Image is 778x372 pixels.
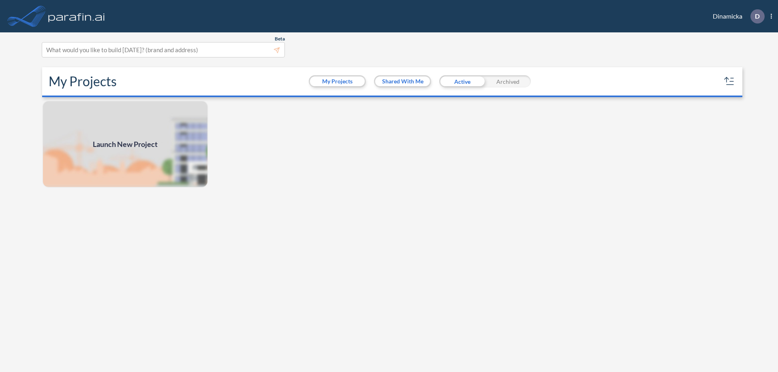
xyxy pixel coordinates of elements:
[310,77,365,86] button: My Projects
[723,75,736,88] button: sort
[42,100,208,188] a: Launch New Project
[375,77,430,86] button: Shared With Me
[755,13,760,20] p: D
[439,75,485,87] div: Active
[42,100,208,188] img: add
[485,75,531,87] div: Archived
[275,36,285,42] span: Beta
[93,139,158,150] span: Launch New Project
[47,8,107,24] img: logo
[49,74,117,89] h2: My Projects
[701,9,772,23] div: Dinamicka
